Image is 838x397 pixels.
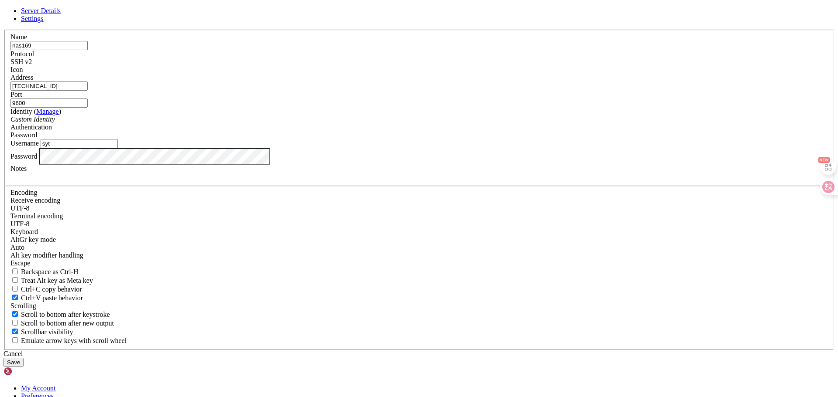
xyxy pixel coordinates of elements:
[10,115,55,123] i: Custom Identity
[10,277,93,284] label: Whether the Alt key acts as a Meta key or as a distinct Alt key.
[3,3,725,11] x-row: Connecting [TECHNICAL_ID]...
[10,228,38,235] label: Keyboard
[10,328,73,336] label: The vertical scrollbar mode.
[10,268,79,275] label: If true, the backspace should send BS ('\x08', aka ^H). Otherwise the backspace key should send '...
[10,152,37,159] label: Password
[12,337,18,343] input: Emulate arrow keys with scroll wheel
[10,337,127,344] label: When using the alternative screen buffer, and DECCKM (Application Cursor Keys) is active, mouse w...
[10,66,23,73] label: Icon
[10,220,828,228] div: UTF-8
[10,294,83,302] label: Ctrl+V pastes if true, sends ^V to host if false. Ctrl+Shift+V sends ^V to host if true, pastes i...
[3,358,24,367] button: Save
[10,319,114,327] label: Scroll to bottom after new output.
[10,58,32,65] span: SSH v2
[10,236,56,243] label: Set the expected encoding for data received from the host. If the encodings do not match, visual ...
[21,7,61,14] a: Server Details
[10,220,30,227] span: UTF-8
[41,139,118,148] input: Login Username
[21,268,79,275] span: Backspace as Ctrl-H
[12,268,18,274] input: Backspace as Ctrl-H
[10,108,61,115] label: Identity
[21,15,44,22] a: Settings
[21,294,83,302] span: Ctrl+V paste behavior
[10,33,27,41] label: Name
[3,11,7,18] div: (0, 1)
[10,259,30,267] span: Escape
[10,259,828,267] div: Escape
[12,286,18,292] input: Ctrl+C copy behavior
[12,311,18,317] input: Scroll to bottom after keystroke
[10,197,60,204] label: Set the expected encoding for data received from the host. If the encodings do not match, visual ...
[3,367,54,376] img: Shellngn
[10,251,83,259] label: Controls how the Alt key is handled. Escape: Send an ESC prefix. 8-Bit: Add 128 to the typed char...
[12,329,18,334] input: Scrollbar visibility
[36,108,59,115] a: Manage
[12,295,18,300] input: Ctrl+V paste behavior
[10,81,88,91] input: Host Name or IP
[10,139,39,147] label: Username
[10,123,52,131] label: Authentication
[21,277,93,284] span: Treat Alt key as Meta key
[10,98,88,108] input: Port Number
[3,350,835,358] div: Cancel
[10,115,828,123] div: Custom Identity
[10,204,828,212] div: UTF-8
[10,41,88,50] input: Server Name
[10,212,63,220] label: The default terminal encoding. ISO-2022 enables character map translations (like graphics maps). ...
[21,337,127,344] span: Emulate arrow keys with scroll wheel
[10,131,828,139] div: Password
[10,244,24,251] span: Auto
[21,319,114,327] span: Scroll to bottom after new output
[10,285,82,293] label: Ctrl-C copies if true, send ^C to host if false. Ctrl-Shift-C sends ^C to host if true, copies if...
[34,108,61,115] span: ( )
[10,74,33,81] label: Address
[10,165,27,172] label: Notes
[21,328,73,336] span: Scrollbar visibility
[12,277,18,283] input: Treat Alt key as Meta key
[10,244,828,251] div: Auto
[21,285,82,293] span: Ctrl+C copy behavior
[21,384,56,392] a: My Account
[10,58,828,66] div: SSH v2
[10,131,37,139] span: Password
[12,320,18,326] input: Scroll to bottom after new output
[10,204,30,212] span: UTF-8
[10,50,34,58] label: Protocol
[21,311,110,318] span: Scroll to bottom after keystroke
[10,302,36,309] label: Scrolling
[10,311,110,318] label: Whether to scroll to the bottom on any keystroke.
[10,189,37,196] label: Encoding
[10,91,22,98] label: Port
